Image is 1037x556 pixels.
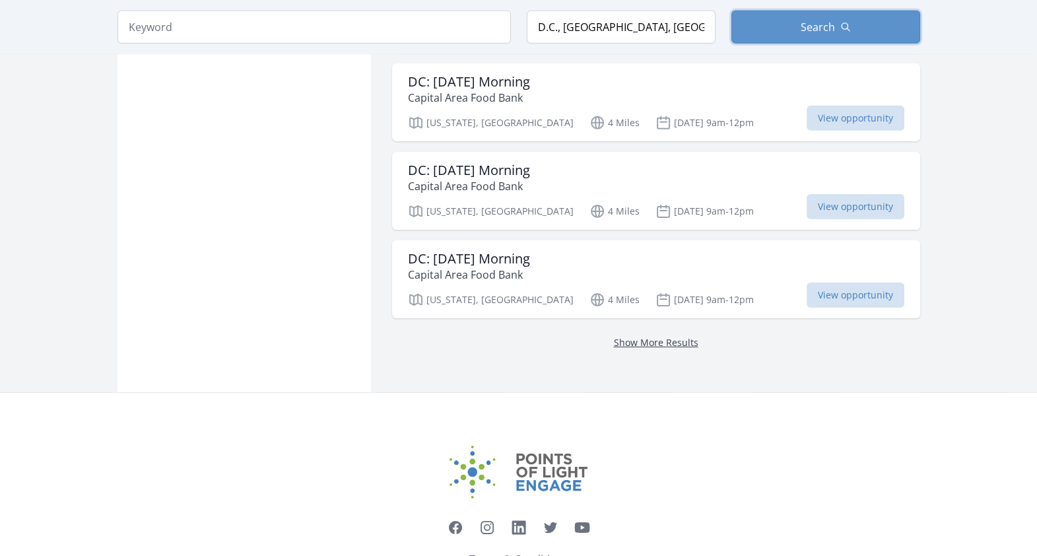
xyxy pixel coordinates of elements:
p: Capital Area Food Bank [408,178,530,194]
p: [DATE] 9am-12pm [655,115,754,131]
span: Search [801,19,835,35]
span: View opportunity [807,283,904,308]
p: [DATE] 9am-12pm [655,292,754,308]
p: 4 Miles [589,115,640,131]
a: DC: [DATE] Morning Capital Area Food Bank [US_STATE], [GEOGRAPHIC_DATA] 4 Miles [DATE] 9am-12pm V... [392,152,920,230]
p: 4 Miles [589,203,640,219]
p: Capital Area Food Bank [408,267,530,283]
span: View opportunity [807,106,904,131]
button: Search [731,11,920,44]
h3: DC: [DATE] Morning [408,162,530,178]
img: Points of Light Engage [450,446,588,499]
p: 4 Miles [589,292,640,308]
p: Capital Area Food Bank [408,90,530,106]
a: Show More Results [614,336,698,349]
span: View opportunity [807,194,904,219]
h3: DC: [DATE] Morning [408,74,530,90]
p: [US_STATE], [GEOGRAPHIC_DATA] [408,203,574,219]
input: Keyword [117,11,511,44]
h3: DC: [DATE] Morning [408,251,530,267]
p: [DATE] 9am-12pm [655,203,754,219]
a: DC: [DATE] Morning Capital Area Food Bank [US_STATE], [GEOGRAPHIC_DATA] 4 Miles [DATE] 9am-12pm V... [392,240,920,318]
p: [US_STATE], [GEOGRAPHIC_DATA] [408,292,574,308]
input: Location [527,11,716,44]
a: DC: [DATE] Morning Capital Area Food Bank [US_STATE], [GEOGRAPHIC_DATA] 4 Miles [DATE] 9am-12pm V... [392,63,920,141]
p: [US_STATE], [GEOGRAPHIC_DATA] [408,115,574,131]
